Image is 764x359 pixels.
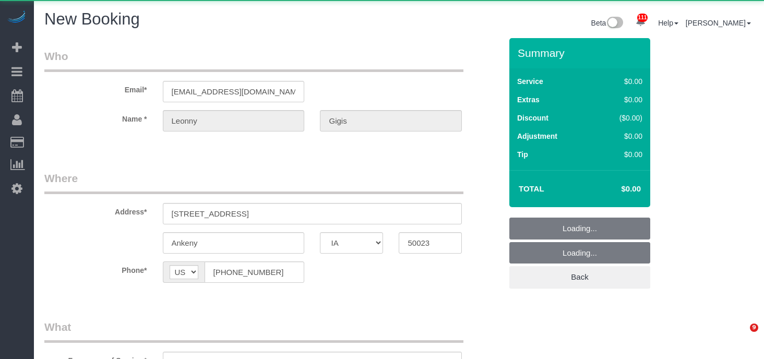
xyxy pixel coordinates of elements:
[519,184,544,193] strong: Total
[320,110,462,131] input: Last Name*
[44,49,463,72] legend: Who
[518,47,645,59] h3: Summary
[6,10,27,25] img: Automaid Logo
[44,10,140,28] span: New Booking
[44,171,463,194] legend: Where
[517,131,557,141] label: Adjustment
[606,17,623,30] img: New interface
[637,14,648,22] span: 111
[399,232,462,254] input: Zip Code*
[658,19,678,27] a: Help
[686,19,751,27] a: [PERSON_NAME]
[37,261,155,276] label: Phone*
[517,149,528,160] label: Tip
[598,149,642,160] div: $0.00
[750,324,758,332] span: 9
[509,266,650,288] a: Back
[37,203,155,217] label: Address*
[37,81,155,95] label: Email*
[598,94,642,105] div: $0.00
[590,185,641,194] h4: $0.00
[598,113,642,123] div: ($0.00)
[163,110,305,131] input: First Name*
[517,113,548,123] label: Discount
[729,324,754,349] iframe: Intercom live chat
[44,319,463,343] legend: What
[598,76,642,87] div: $0.00
[517,94,540,105] label: Extras
[598,131,642,141] div: $0.00
[630,10,651,33] a: 111
[37,110,155,124] label: Name *
[163,232,305,254] input: City*
[205,261,305,283] input: Phone*
[517,76,543,87] label: Service
[591,19,624,27] a: Beta
[163,81,305,102] input: Email*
